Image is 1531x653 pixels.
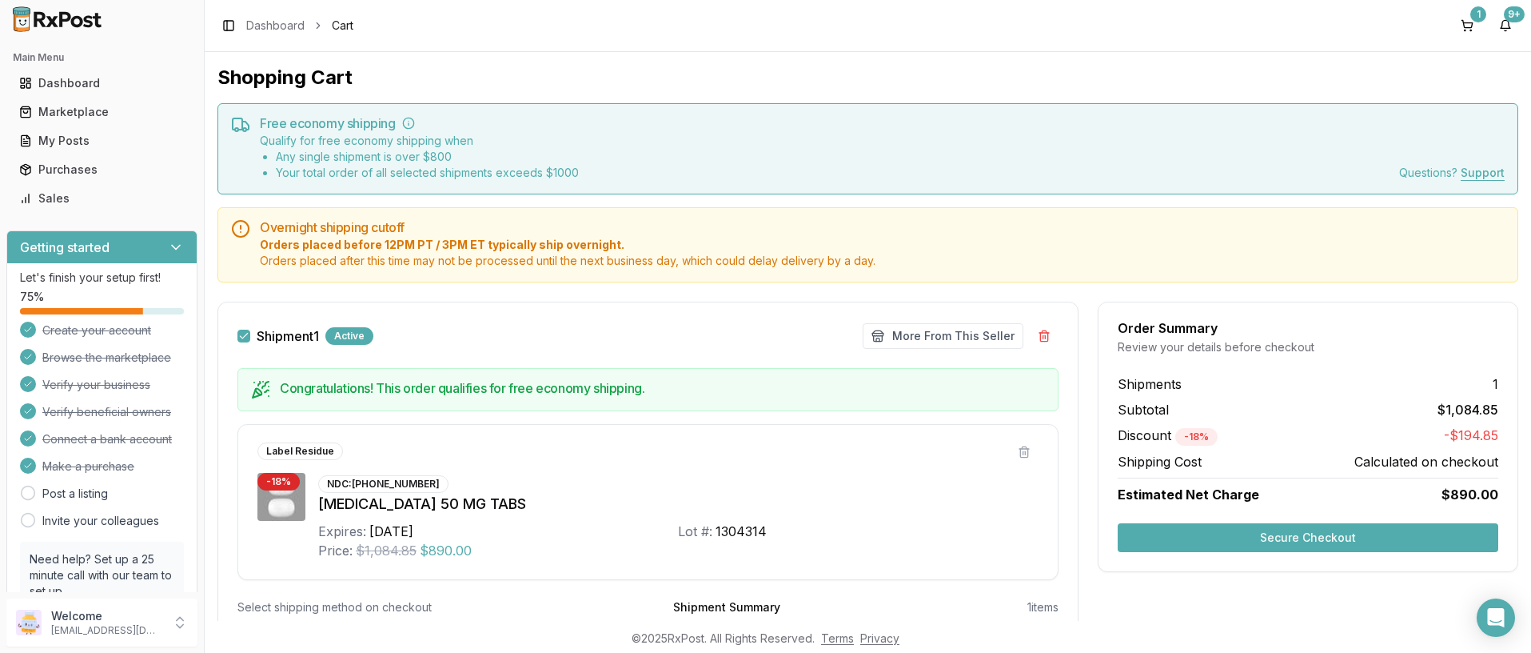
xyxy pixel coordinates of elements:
a: Purchases [13,155,191,184]
a: My Posts [13,126,191,155]
div: [MEDICAL_DATA] 50 MG TABS [318,493,1039,515]
button: More From This Seller [863,323,1023,349]
a: Sales [13,184,191,213]
div: NDC: [PHONE_NUMBER] [318,475,449,493]
h1: Shopping Cart [217,65,1518,90]
div: 1 items [1027,599,1059,615]
div: Questions? [1399,165,1505,181]
a: Invite your colleagues [42,513,159,529]
h5: Overnight shipping cutoff [260,221,1505,234]
div: Active [325,327,373,345]
span: Shipping Cost [1118,452,1202,471]
div: Order Summary [1118,322,1498,335]
a: Terms [821,631,854,645]
span: Make a purchase [42,459,134,475]
span: 1 [1493,375,1498,394]
div: - 18 % [257,473,300,491]
span: $1,084.85 [356,541,417,560]
img: User avatar [16,610,42,635]
h5: Congratulations! This order qualifies for free economy shipping. [280,382,1045,395]
p: Let's finish your setup first! [20,270,184,286]
button: 9+ [1493,13,1518,38]
button: Purchases [6,157,197,182]
div: Open Intercom Messenger [1477,599,1515,637]
div: Marketplace [19,104,185,120]
h2: Main Menu [13,51,191,64]
div: Qualify for free economy shipping when [260,133,579,181]
div: 1304314 [716,522,767,541]
div: [DATE] [369,522,413,541]
a: Privacy [860,631,899,645]
span: -$194.85 [1444,426,1498,446]
li: Any single shipment is over $ 800 [276,149,579,165]
div: Expires: [318,522,366,541]
button: Secure Checkout [1118,523,1498,552]
span: Subtotal [1118,400,1169,419]
span: $1,084.85 [1437,400,1498,419]
li: Your total order of all selected shipments exceeds $ 1000 [276,165,579,181]
a: Marketplace [13,98,191,126]
button: My Posts [6,128,197,154]
div: Dashboard [19,75,185,91]
p: [EMAIL_ADDRESS][DOMAIN_NAME] [51,624,162,637]
span: $890.00 [420,541,472,560]
a: Dashboard [246,18,305,34]
img: RxPost Logo [6,6,109,32]
a: Dashboard [13,69,191,98]
h3: Getting started [20,238,110,257]
button: 1 [1454,13,1480,38]
span: $890.00 [1441,485,1498,504]
span: Connect a bank account [42,431,172,447]
h5: Free economy shipping [260,117,1505,130]
div: 9+ [1504,6,1525,22]
span: Estimated Net Charge [1118,487,1259,503]
span: Calculated on checkout [1354,452,1498,471]
span: Verify your business [42,377,150,393]
img: Ubrelvy 50 MG TABS [257,473,305,521]
span: Orders placed after this time may not be processed until the next business day, which could delay... [260,253,1505,269]
button: Sales [6,186,197,211]
div: Label Residue [257,443,343,460]
a: Post a listing [42,486,108,502]
span: Shipments [1118,375,1182,394]
p: Need help? Set up a 25 minute call with our team to set up. [30,551,174,599]
button: Marketplace [6,99,197,125]
span: Verify beneficial owners [42,404,171,420]
span: Cart [332,18,353,34]
button: Dashboard [6,70,197,96]
div: 1 [1470,6,1486,22]
div: Review your details before checkout [1118,339,1498,355]
div: Sales [19,190,185,206]
span: Orders placed before 12PM PT / 3PM ET typically ship overnight. [260,237,1505,253]
div: Price: [318,541,353,560]
div: My Posts [19,133,185,149]
p: Welcome [51,608,162,624]
div: Shipment Summary [673,599,780,615]
span: Create your account [42,322,151,339]
div: - 18 % [1175,428,1218,446]
span: Discount [1118,427,1218,443]
div: Select shipping method on checkout [237,599,622,615]
nav: breadcrumb [246,18,353,34]
div: Purchases [19,162,185,178]
label: Shipment 1 [257,330,319,343]
span: 75 % [20,289,44,305]
span: Browse the marketplace [42,350,171,366]
div: Lot #: [678,522,712,541]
